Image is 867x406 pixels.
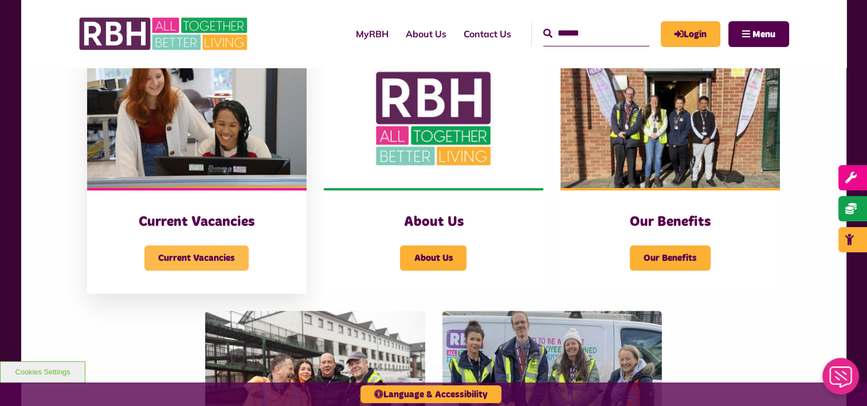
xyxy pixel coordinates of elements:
img: IMG 1470 [87,50,307,188]
a: MyRBH [661,21,720,47]
span: Menu [752,30,775,39]
img: Dropinfreehold2 [560,50,780,188]
h3: Our Benefits [583,213,757,231]
img: RBH [79,11,250,56]
button: Language & Accessibility [360,385,501,403]
iframe: Netcall Web Assistant for live chat [815,354,867,406]
h3: Current Vacancies [110,213,284,231]
span: About Us [400,245,466,271]
a: Contact Us [455,18,520,49]
a: About Us [397,18,455,49]
a: Our Benefits Our Benefits [560,50,780,294]
a: Current Vacancies Current Vacancies [87,50,307,294]
h3: About Us [347,213,520,231]
a: About Us About Us [324,50,543,294]
input: Search [543,21,649,46]
span: Current Vacancies [144,245,249,271]
img: RBH Logo Social Media 480X360 (1) [324,50,543,188]
span: Our Benefits [630,245,711,271]
a: MyRBH [347,18,397,49]
button: Navigation [728,21,789,47]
